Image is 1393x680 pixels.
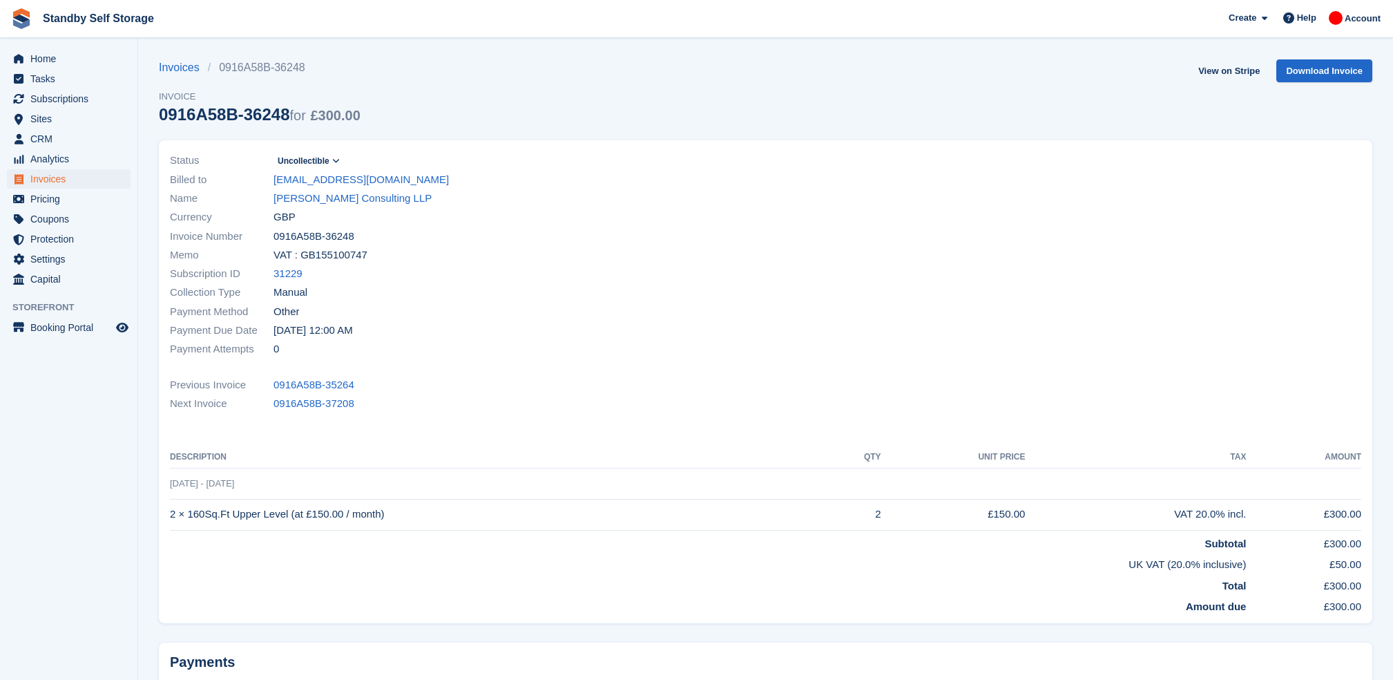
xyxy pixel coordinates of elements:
span: Protection [30,229,113,249]
th: QTY [829,446,881,469]
span: Sites [30,109,113,129]
th: Unit Price [881,446,1026,469]
a: menu [7,49,131,68]
span: VAT : GB155100747 [273,247,367,263]
span: Capital [30,270,113,289]
span: GBP [273,209,296,225]
span: Invoice [159,90,361,104]
span: Currency [170,209,273,225]
span: Previous Invoice [170,377,273,393]
td: £300.00 [1246,594,1361,615]
a: menu [7,270,131,289]
a: Uncollectible [273,153,343,169]
a: Preview store [114,319,131,336]
span: Payment Attempts [170,341,273,357]
a: 0916A58B-35264 [273,377,354,393]
a: menu [7,89,131,108]
span: Other [273,304,300,320]
a: menu [7,318,131,337]
td: £300.00 [1246,499,1361,530]
a: Download Invoice [1276,59,1372,82]
a: menu [7,209,131,229]
span: £300.00 [311,108,361,123]
span: Booking Portal [30,318,113,337]
nav: breadcrumbs [159,59,361,76]
td: £300.00 [1246,530,1361,551]
span: CRM [30,129,113,149]
td: 2 × 160Sq.Ft Upper Level (at £150.00 / month) [170,499,829,530]
img: stora-icon-8386f47178a22dfd0bd8f6a31ec36ba5ce8667c1dd55bd0f319d3a0aa187defe.svg [11,8,32,29]
span: Subscriptions [30,89,113,108]
td: £150.00 [881,499,1026,530]
span: for [289,108,305,123]
td: UK VAT (20.0% inclusive) [170,551,1246,573]
span: 0 [273,341,279,357]
span: [DATE] - [DATE] [170,478,234,489]
div: 0916A58B-36248 [159,105,361,124]
a: Standby Self Storage [37,7,160,30]
a: menu [7,169,131,189]
a: [PERSON_NAME] Consulting LLP [273,191,432,207]
span: Manual [273,285,307,301]
a: menu [7,249,131,269]
span: Subscription ID [170,266,273,282]
span: Collection Type [170,285,273,301]
span: Memo [170,247,273,263]
a: menu [7,109,131,129]
span: Uncollectible [278,155,329,167]
span: Coupons [30,209,113,229]
a: View on Stripe [1193,59,1265,82]
span: Settings [30,249,113,269]
th: Tax [1025,446,1246,469]
th: Description [170,446,829,469]
span: Billed to [170,172,273,188]
a: [EMAIL_ADDRESS][DOMAIN_NAME] [273,172,449,188]
span: Home [30,49,113,68]
a: menu [7,129,131,149]
span: 0916A58B-36248 [273,229,354,245]
strong: Total [1222,580,1247,592]
time: 2024-11-02 00:00:00 UTC [273,323,353,339]
td: 2 [829,499,881,530]
span: Pricing [30,189,113,209]
span: Storefront [12,301,137,314]
a: menu [7,189,131,209]
span: Invoice Number [170,229,273,245]
a: menu [7,69,131,88]
span: Analytics [30,149,113,169]
strong: Amount due [1186,601,1247,612]
span: Next Invoice [170,396,273,412]
span: Payment Method [170,304,273,320]
span: Create [1229,11,1256,25]
a: menu [7,229,131,249]
h2: Payments [170,654,1361,671]
th: Amount [1246,446,1361,469]
span: Name [170,191,273,207]
span: Status [170,153,273,169]
span: Invoices [30,169,113,189]
td: £300.00 [1246,573,1361,594]
strong: Subtotal [1204,538,1246,549]
a: 0916A58B-37208 [273,396,354,412]
a: menu [7,149,131,169]
span: Account [1345,12,1381,26]
span: Payment Due Date [170,323,273,339]
img: Aaron Winter [1329,11,1343,25]
a: Invoices [159,59,208,76]
span: Tasks [30,69,113,88]
div: VAT 20.0% incl. [1025,507,1246,522]
a: 31229 [273,266,302,282]
td: £50.00 [1246,551,1361,573]
span: Help [1297,11,1316,25]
